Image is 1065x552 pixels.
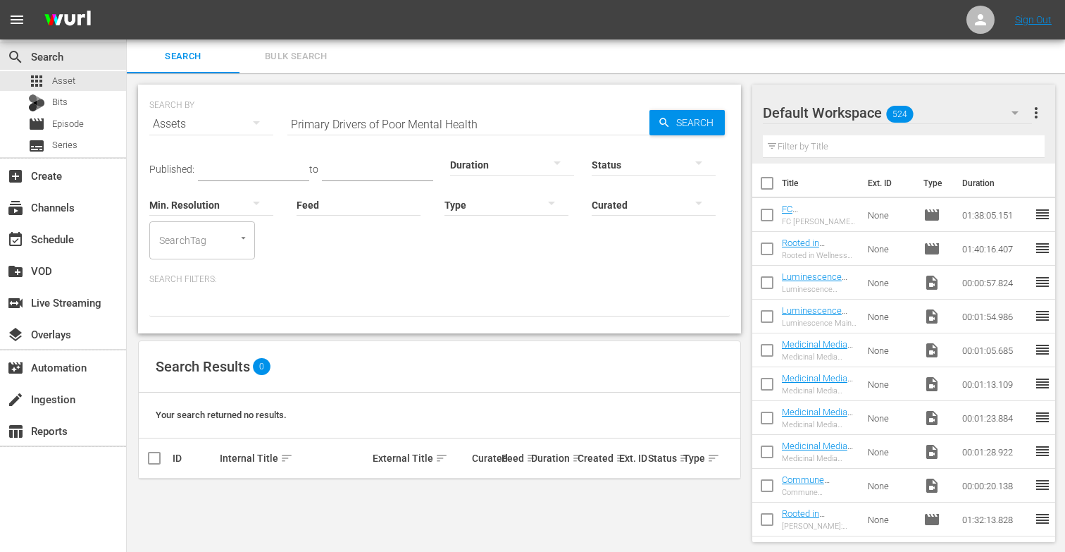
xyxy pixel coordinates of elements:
span: sort [572,452,585,465]
span: Published: [149,164,194,175]
td: None [862,198,918,232]
span: Ingestion [7,391,24,408]
span: search [7,49,24,66]
div: Medicinal Media Interstitial- Cherry Blossoms [782,454,857,463]
div: Assets [149,104,273,144]
span: Reports [7,423,24,440]
td: None [862,232,918,266]
div: Ext. ID [619,453,644,464]
span: sort [526,452,539,465]
div: Duration [531,450,574,467]
span: Episode [923,240,940,257]
span: Bulk Search [248,49,344,65]
span: Asset [28,73,45,90]
span: Video [923,410,940,427]
a: Sign Out [1015,14,1052,25]
div: Luminescence Main Promo 01:55 [782,319,857,328]
td: 00:01:13.109 [957,367,1034,401]
span: sort [435,452,448,465]
span: Series [52,138,77,152]
button: more_vert [1028,96,1045,130]
div: Bits [28,94,45,111]
td: 00:00:57.824 [957,266,1034,300]
span: reorder [1034,409,1051,426]
a: Medicinal Media Interstitial- Chocolate [782,407,853,438]
div: Created [578,450,614,467]
td: 00:01:54.986 [957,300,1034,333]
div: Medicinal Media Interstitial- Still Water [782,352,857,362]
a: Medicinal Media Interstitial- Still Water [782,339,853,371]
span: more_vert [1028,104,1045,121]
div: Feed [502,450,527,467]
span: Overlays [7,326,24,343]
button: Search [649,110,725,135]
td: None [862,435,918,469]
div: Medicinal Media Interstitial- Inner Strength [782,386,857,395]
span: reorder [1034,341,1051,358]
td: None [862,401,918,435]
span: Schedule [7,231,24,248]
td: 01:32:13.828 [957,503,1034,536]
div: Curated [472,453,497,464]
td: None [862,300,918,333]
p: Search Filters: [149,274,730,286]
span: Bits [52,95,68,109]
a: Rooted in Wellness [PERSON_NAME] [S1E6] (Inner Strength) [782,238,849,290]
a: FC [PERSON_NAME] [S1E10] (Inner Strength) [782,204,849,246]
a: Commune Luminescence Next On [782,474,842,506]
span: Your search returned no results. [156,410,287,420]
span: Video [923,443,940,460]
div: FC [PERSON_NAME] EP 10 [782,217,857,226]
span: VOD [7,263,24,280]
span: Automation [7,360,24,376]
a: Medicinal Media Interstitial- Cherry Blossoms [782,441,853,472]
div: Rooted in Wellness [PERSON_NAME] EP 6 [782,251,857,260]
span: reorder [1034,307,1051,324]
td: None [862,266,918,300]
div: Luminescence [PERSON_NAME] and [PERSON_NAME] 00:58 [782,285,857,294]
span: menu [8,11,25,28]
div: Internal Title [220,450,368,467]
img: ans4CAIJ8jUAAAAAAAAAAAAAAAAAAAAAAAAgQb4GAAAAAAAAAAAAAAAAAAAAAAAAJMjXAAAAAAAAAAAAAAAAAAAAAAAAgAT5G... [34,4,101,37]
td: None [862,503,918,536]
div: Commune Luminescence Next On [782,488,857,497]
span: sort [616,452,628,465]
span: 524 [886,99,913,129]
span: to [309,164,318,175]
span: reorder [1034,477,1051,493]
div: [PERSON_NAME]: Gut Health and the Microbiome: Improving and Maintaining the Microbiome with Probi... [782,522,857,531]
td: None [862,333,918,367]
span: reorder [1034,510,1051,527]
span: reorder [1034,240,1051,257]
span: reorder [1034,274,1051,290]
span: reorder [1034,206,1051,223]
th: Title [782,164,859,203]
span: Video [923,376,940,393]
span: Episode [923,511,940,528]
button: Open [237,231,250,245]
td: 00:01:28.922 [957,435,1034,469]
td: None [862,367,918,401]
td: 00:01:05.685 [957,333,1034,367]
span: Live Streaming [7,295,24,312]
span: Search Results [156,358,250,375]
td: 01:40:16.407 [957,232,1034,266]
span: Episode [28,116,45,133]
td: None [862,469,918,503]
th: Duration [954,164,1038,203]
span: Search [135,49,231,65]
span: Create [7,168,24,185]
a: Luminescence Main Promo 01:55 [782,305,854,326]
a: Medicinal Media Interstitial- Inner Strength [782,373,853,405]
span: Video [923,274,940,291]
span: Video [923,308,940,325]
span: Asset [52,74,75,88]
span: Video [923,342,940,359]
span: Series [28,137,45,154]
span: 0 [253,358,270,375]
span: Episode [923,207,940,223]
div: Medicinal Media Interstitial- Chocolate [782,420,857,429]
span: Episode [52,117,84,131]
th: Ext. ID [859,164,915,203]
td: 01:38:05.151 [957,198,1034,232]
